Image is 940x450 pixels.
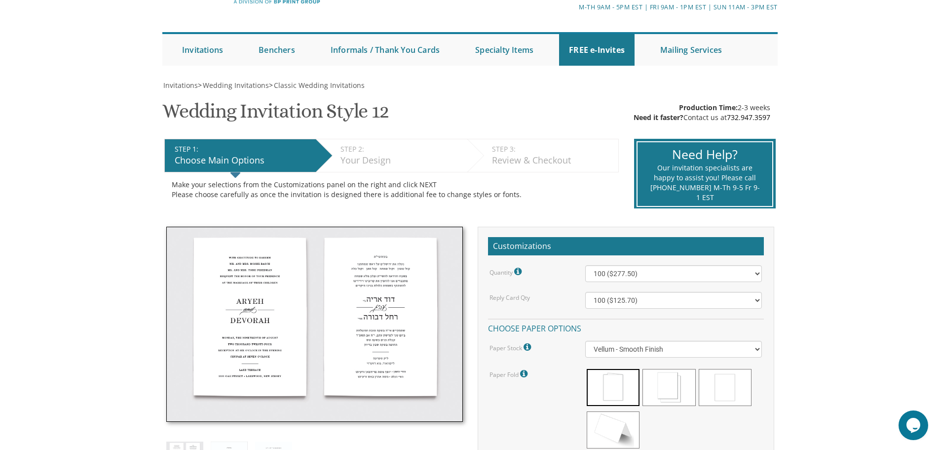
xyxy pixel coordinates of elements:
[340,154,462,167] div: Your Design
[162,81,198,90] a: Invitations
[489,368,530,380] label: Paper Fold
[203,81,269,90] span: Wedding Invitations
[273,81,365,90] a: Classic Wedding Invitations
[340,144,462,154] div: STEP 2:
[489,293,530,302] label: Reply Card Qty
[249,34,305,66] a: Benchers
[492,154,613,167] div: Review & Checkout
[175,154,311,167] div: Choose Main Options
[634,113,683,122] span: Need it faster?
[202,81,269,90] a: Wedding Invitations
[488,319,764,336] h4: Choose paper options
[175,144,311,154] div: STEP 1:
[368,2,778,12] div: M-Th 9am - 5pm EST | Fri 9am - 1pm EST | Sun 11am - 3pm EST
[488,237,764,256] h2: Customizations
[274,81,365,90] span: Classic Wedding Invitations
[634,103,770,123] div: 2-3 weeks Contact us at
[321,34,450,66] a: Informals / Thank You Cards
[489,341,533,354] label: Paper Stock
[489,265,524,278] label: Quantity
[679,103,738,112] span: Production Time:
[899,410,930,440] iframe: chat widget
[650,34,732,66] a: Mailing Services
[172,34,233,66] a: Invitations
[559,34,635,66] a: FREE e-Invites
[269,81,365,90] span: >
[650,163,760,203] div: Our invitation specialists are happy to assist you! Please call [PHONE_NUMBER] M-Th 9-5 Fr 9-1 EST
[198,81,269,90] span: >
[727,113,770,122] a: 732.947.3597
[465,34,543,66] a: Specialty Items
[162,100,389,129] h1: Wedding Invitation Style 12
[492,144,613,154] div: STEP 3:
[163,81,198,90] span: Invitations
[166,227,463,422] img: style12_thumb.jpg
[650,146,760,164] div: Need Help?
[172,180,611,200] div: Make your selections from the Customizations panel on the right and click NEXT Please choose care...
